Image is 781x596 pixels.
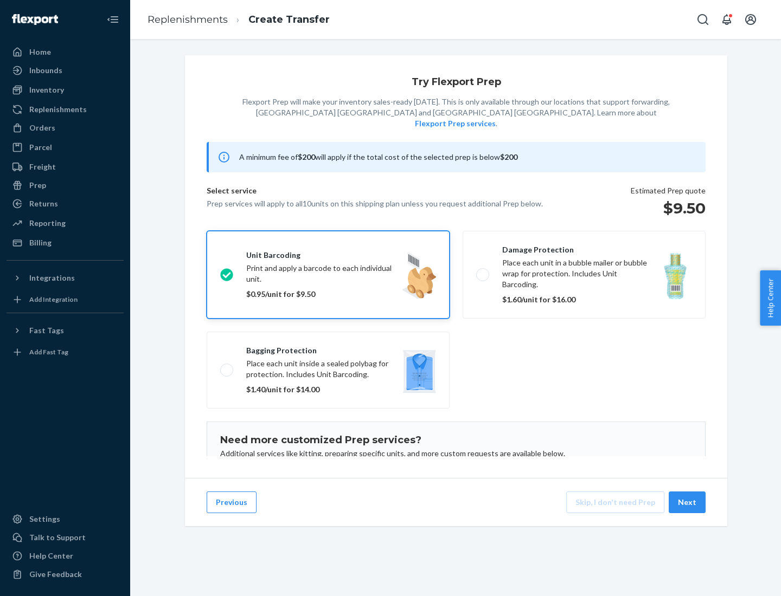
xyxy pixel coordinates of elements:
span: A minimum fee of will apply if the total cost of the selected prep is below [239,152,517,161]
div: Prep [29,180,46,191]
h1: Need more customized Prep services? [220,435,692,446]
button: Close Navigation [102,9,124,30]
button: Fast Tags [7,322,124,339]
p: Prep services will apply to all 10 units on this shipping plan unless you request additional Prep... [207,198,543,209]
p: Estimated Prep quote [631,185,706,196]
a: Replenishments [148,14,228,25]
p: Additional services like kitting, preparing specific units, and more custom requests are availabl... [220,448,692,459]
button: Open Search Box [692,9,714,30]
div: Reporting [29,218,66,229]
h1: $9.50 [631,198,706,218]
div: Billing [29,237,52,248]
div: Settings [29,514,60,524]
a: Parcel [7,139,124,156]
p: Select service [207,185,543,198]
div: Fast Tags [29,325,64,336]
div: Home [29,47,51,57]
button: Next [669,491,706,513]
a: Add Integration [7,291,124,308]
div: Talk to Support [29,532,86,543]
div: Add Integration [29,295,78,304]
ol: breadcrumbs [139,4,338,36]
a: Freight [7,158,124,176]
div: Give Feedback [29,569,82,580]
a: Create Transfer [248,14,330,25]
div: Inventory [29,85,64,95]
button: Previous [207,491,257,513]
button: Skip, I don't need Prep [566,491,664,513]
div: Add Fast Tag [29,347,68,357]
a: Inventory [7,81,124,99]
a: Settings [7,510,124,528]
div: Parcel [29,142,52,153]
button: Open notifications [716,9,738,30]
a: Orders [7,119,124,137]
button: Help Center [760,270,781,326]
p: Flexport Prep will make your inventory sales-ready [DATE]. This is only available through our loc... [242,96,670,129]
b: $200 [500,152,517,161]
a: Home [7,43,124,61]
button: Open account menu [740,9,761,30]
div: Returns [29,198,58,209]
div: Integrations [29,273,75,283]
button: Flexport Prep services [415,118,496,129]
button: Integrations [7,269,124,287]
h1: Try Flexport Prep [412,77,501,88]
a: Billing [7,234,124,251]
a: Prep [7,177,124,194]
div: Replenishments [29,104,87,115]
button: Give Feedback [7,566,124,583]
div: Orders [29,122,55,133]
a: Add Fast Tag [7,344,124,361]
a: Inbounds [7,62,124,79]
a: Talk to Support [7,529,124,546]
div: Freight [29,161,56,172]
a: Returns [7,195,124,212]
div: Inbounds [29,65,62,76]
a: Reporting [7,215,124,232]
div: Help Center [29,550,73,561]
a: Help Center [7,547,124,565]
img: Flexport logo [12,14,58,25]
a: Replenishments [7,101,124,118]
b: $200 [298,152,315,161]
